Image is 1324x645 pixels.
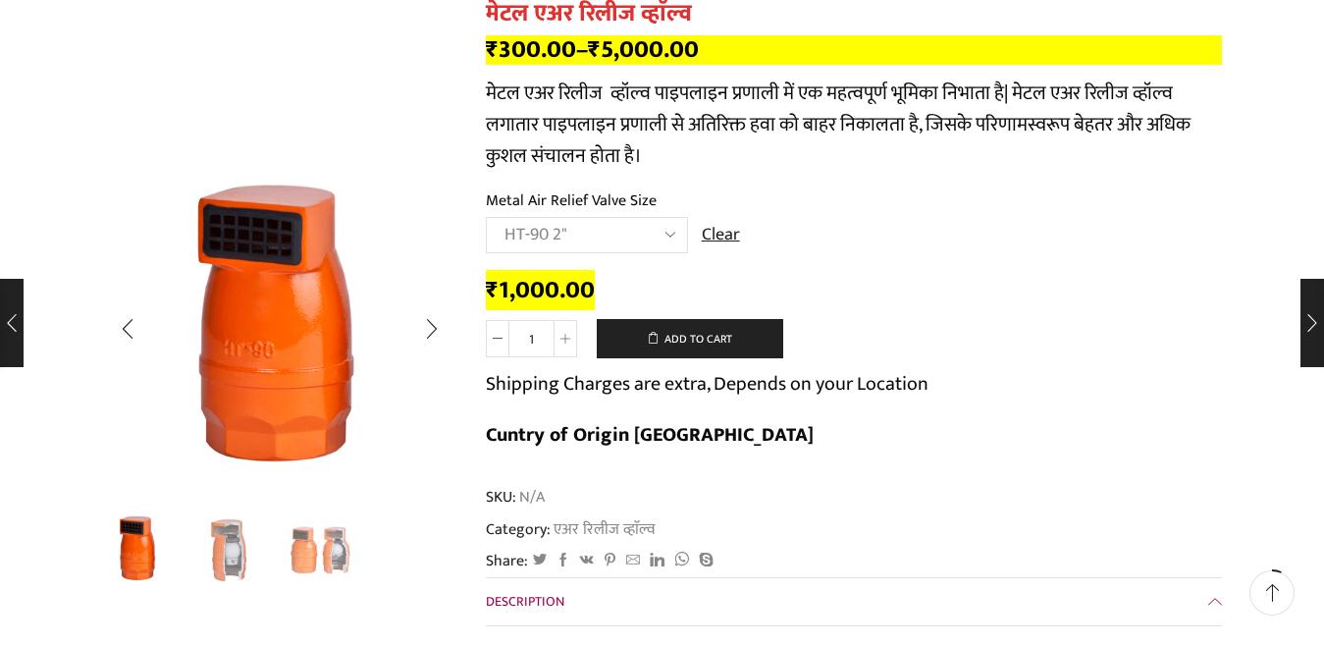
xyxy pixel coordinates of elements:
[486,35,1222,65] p: –
[597,319,783,358] button: Add to cart
[280,511,361,589] li: 3 / 3
[188,511,270,592] a: 2
[588,29,699,70] bdi: 5,000.00
[486,518,656,541] span: Category:
[98,511,180,589] li: 1 / 3
[188,511,270,589] li: 2 / 3
[486,29,499,70] span: ₹
[702,223,740,248] a: Clear options
[486,270,595,310] bdi: 1,000.00
[486,550,528,572] span: Share:
[486,270,499,310] span: ₹
[516,486,545,509] span: N/A
[98,508,180,589] a: Product-Desgine-Templet-webside
[588,29,601,70] span: ₹
[509,320,554,357] input: Product quantity
[486,29,576,70] bdi: 300.00
[486,189,657,212] label: Metal Air Relief Valve Size
[551,516,656,542] a: एअर रिलीज व्हाॅल्व
[103,147,456,501] div: 1 / 3
[486,418,814,452] b: Cuntry of Origin [GEOGRAPHIC_DATA]
[407,304,456,353] div: Next slide
[280,511,361,592] a: 3
[486,486,1222,509] span: SKU:
[486,590,564,613] span: Description
[98,508,180,589] img: Metal Air Release Valve
[486,578,1222,625] a: Description
[486,78,1222,172] p: मेटल एअर रिलीज व्हॉल्व पाइपलाइन प्रणाली में एक महत्वपूर्ण भूमिका निभाता है| मेटल एअर रिलीज व्हॉल्...
[486,368,928,400] p: Shipping Charges are extra, Depends on your Location
[103,304,152,353] div: Previous slide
